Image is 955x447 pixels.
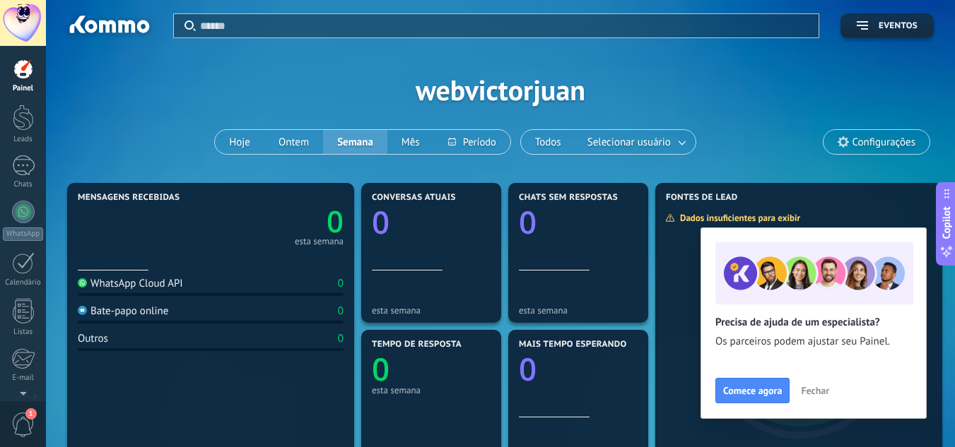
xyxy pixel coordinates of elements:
div: 0 [338,332,344,345]
span: Selecionar usuário [585,133,674,152]
button: Todos [521,130,575,154]
button: Eventos [840,13,934,38]
div: Bate-papo online [78,304,168,318]
div: esta semana [372,305,491,316]
button: Fechar [795,380,836,401]
span: Configurações [853,136,915,148]
span: Os parceiros podem ajustar seu Painel. [715,335,912,349]
button: Período [434,130,510,154]
div: Chats [3,180,44,189]
span: Chats sem respostas [519,193,618,203]
span: Copilot [939,206,954,239]
div: Leads [3,135,44,144]
text: 0 [372,347,389,390]
div: WhatsApp Cloud API [78,277,183,290]
button: Comece agora [715,378,790,403]
span: Eventos [879,21,918,31]
span: Comece agora [723,386,782,395]
div: 0 [338,304,344,318]
span: Fontes de lead [666,193,738,203]
div: esta semana [295,238,344,245]
div: esta semana [372,385,491,395]
button: Hoje [215,130,264,154]
button: Mês [387,130,434,154]
button: Selecionar usuário [575,130,696,154]
button: Ontem [264,130,323,154]
span: Mensagens recebidas [78,193,180,203]
span: Mais tempo esperando [519,340,627,350]
span: 1 [25,408,37,419]
div: 0 [338,277,344,290]
div: Listas [3,328,44,337]
div: E-mail [3,374,44,383]
text: 0 [519,347,537,390]
div: Dados insuficientes para exibir [665,212,810,224]
div: WhatsApp [3,227,43,241]
div: Painel [3,84,44,93]
a: 0 [211,201,344,242]
text: 0 [519,201,537,243]
div: esta semana [519,305,638,316]
div: Calendário [3,278,44,287]
span: Conversas atuais [372,193,456,203]
text: 0 [372,201,389,243]
img: Bate-papo online [78,306,87,315]
button: Semana [323,130,387,154]
span: Tempo de resposta [372,340,462,350]
text: 0 [327,201,344,242]
h2: Precisa de ajuda de um especialista? [715,316,912,329]
img: WhatsApp Cloud API [78,278,87,287]
div: Outros [78,332,108,345]
span: Fechar [801,386,829,395]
